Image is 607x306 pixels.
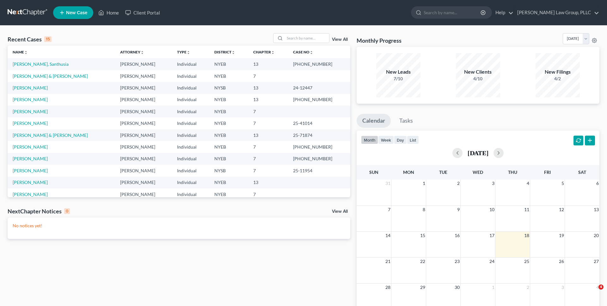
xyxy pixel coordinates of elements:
[456,76,500,82] div: 4/10
[593,258,599,265] span: 27
[209,58,248,70] td: NYEB
[13,85,48,90] a: [PERSON_NAME]
[231,51,235,54] i: unfold_more
[526,180,530,187] span: 4
[209,117,248,129] td: NYEB
[209,177,248,188] td: NYEB
[172,188,209,200] td: Individual
[248,70,288,82] td: 7
[439,169,447,175] span: Tue
[253,50,275,54] a: Chapterunfold_more
[13,109,48,114] a: [PERSON_NAME]
[422,180,426,187] span: 1
[385,180,391,187] span: 31
[387,206,391,213] span: 7
[514,7,599,18] a: [PERSON_NAME] Law Group, PLLC
[473,169,483,175] span: Wed
[457,180,460,187] span: 2
[172,153,209,165] td: Individual
[293,50,313,54] a: Case Nounfold_more
[209,106,248,117] td: NYEB
[248,82,288,94] td: 13
[491,180,495,187] span: 3
[596,284,599,291] span: 4
[558,232,565,239] span: 19
[214,50,235,54] a: Districtunfold_more
[558,206,565,213] span: 12
[13,144,48,150] a: [PERSON_NAME]
[115,94,172,106] td: [PERSON_NAME]
[115,141,172,153] td: [PERSON_NAME]
[288,58,350,70] td: [PHONE_NUMBER]
[288,82,350,94] td: 24-12447
[369,169,378,175] span: Sun
[586,285,601,300] iframe: Intercom live chat
[209,70,248,82] td: NYEB
[24,51,28,54] i: unfold_more
[44,36,52,42] div: 15
[115,58,172,70] td: [PERSON_NAME]
[524,206,530,213] span: 11
[424,7,481,18] input: Search by name...
[115,106,172,117] td: [PERSON_NAME]
[376,68,420,76] div: New Leads
[420,258,426,265] span: 22
[454,284,460,291] span: 30
[172,165,209,176] td: Individual
[420,232,426,239] span: 15
[310,51,313,54] i: unfold_more
[378,136,394,144] button: week
[596,180,599,187] span: 6
[508,169,517,175] span: Thu
[172,94,209,106] td: Individual
[454,232,460,239] span: 16
[115,165,172,176] td: [PERSON_NAME]
[115,188,172,200] td: [PERSON_NAME]
[115,117,172,129] td: [PERSON_NAME]
[489,206,495,213] span: 10
[288,153,350,165] td: [PHONE_NUMBER]
[394,114,419,128] a: Tasks
[13,223,345,229] p: No notices yet!
[457,206,460,213] span: 9
[209,141,248,153] td: NYEB
[357,37,402,44] h3: Monthly Progress
[13,156,48,161] a: [PERSON_NAME]
[593,206,599,213] span: 13
[248,129,288,141] td: 13
[598,285,604,290] span: 4
[13,180,48,185] a: [PERSON_NAME]
[172,106,209,117] td: Individual
[13,192,48,197] a: [PERSON_NAME]
[209,153,248,165] td: NYEB
[64,208,70,214] div: 0
[95,7,122,18] a: Home
[13,120,48,126] a: [PERSON_NAME]
[248,177,288,188] td: 13
[407,136,419,144] button: list
[172,70,209,82] td: Individual
[115,70,172,82] td: [PERSON_NAME]
[492,7,513,18] a: Help
[177,50,190,54] a: Typeunfold_more
[536,68,580,76] div: New Filings
[524,232,530,239] span: 18
[122,7,163,18] a: Client Portal
[8,207,70,215] div: NextChapter Notices
[248,188,288,200] td: 7
[248,58,288,70] td: 13
[172,129,209,141] td: Individual
[271,51,275,54] i: unfold_more
[361,136,378,144] button: month
[66,10,87,15] span: New Case
[561,284,565,291] span: 3
[288,141,350,153] td: [PHONE_NUMBER]
[491,284,495,291] span: 1
[8,35,52,43] div: Recent Cases
[120,50,144,54] a: Attorneyunfold_more
[248,94,288,106] td: 13
[13,168,48,173] a: [PERSON_NAME]
[172,117,209,129] td: Individual
[13,50,28,54] a: Nameunfold_more
[561,180,565,187] span: 5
